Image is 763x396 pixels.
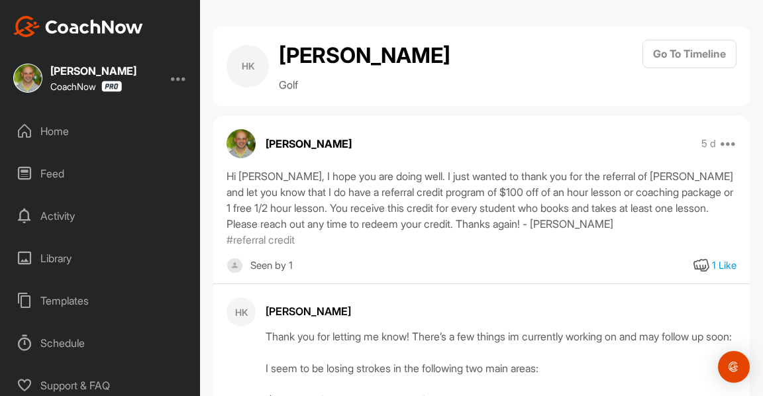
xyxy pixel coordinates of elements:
[279,77,450,93] p: Golf
[7,199,194,232] div: Activity
[266,303,737,319] div: [PERSON_NAME]
[642,40,737,93] a: Go To Timeline
[266,136,352,152] p: [PERSON_NAME]
[227,129,256,158] img: avatar
[701,137,716,150] p: 5 d
[250,258,293,274] div: Seen by 1
[227,258,243,274] img: square_default-ef6cabf814de5a2bf16c804365e32c732080f9872bdf737d349900a9daf73cf9.png
[279,40,450,72] h2: [PERSON_NAME]
[227,168,737,232] div: Hi [PERSON_NAME], I hope you are doing well. I just wanted to thank you for the referral of [PERS...
[712,258,737,273] div: 1 Like
[227,297,256,326] div: HK
[227,232,295,248] p: #referral credit
[101,81,122,92] img: CoachNow Pro
[718,351,750,383] div: Open Intercom Messenger
[642,40,737,68] button: Go To Timeline
[13,64,42,93] img: square_4c9f37827d8915613b4303f85726f6bc.jpg
[13,16,143,37] img: CoachNow
[7,326,194,360] div: Schedule
[227,45,269,87] div: HK
[7,115,194,148] div: Home
[7,242,194,275] div: Library
[7,157,194,190] div: Feed
[50,81,122,92] div: CoachNow
[50,66,136,76] div: [PERSON_NAME]
[7,284,194,317] div: Templates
